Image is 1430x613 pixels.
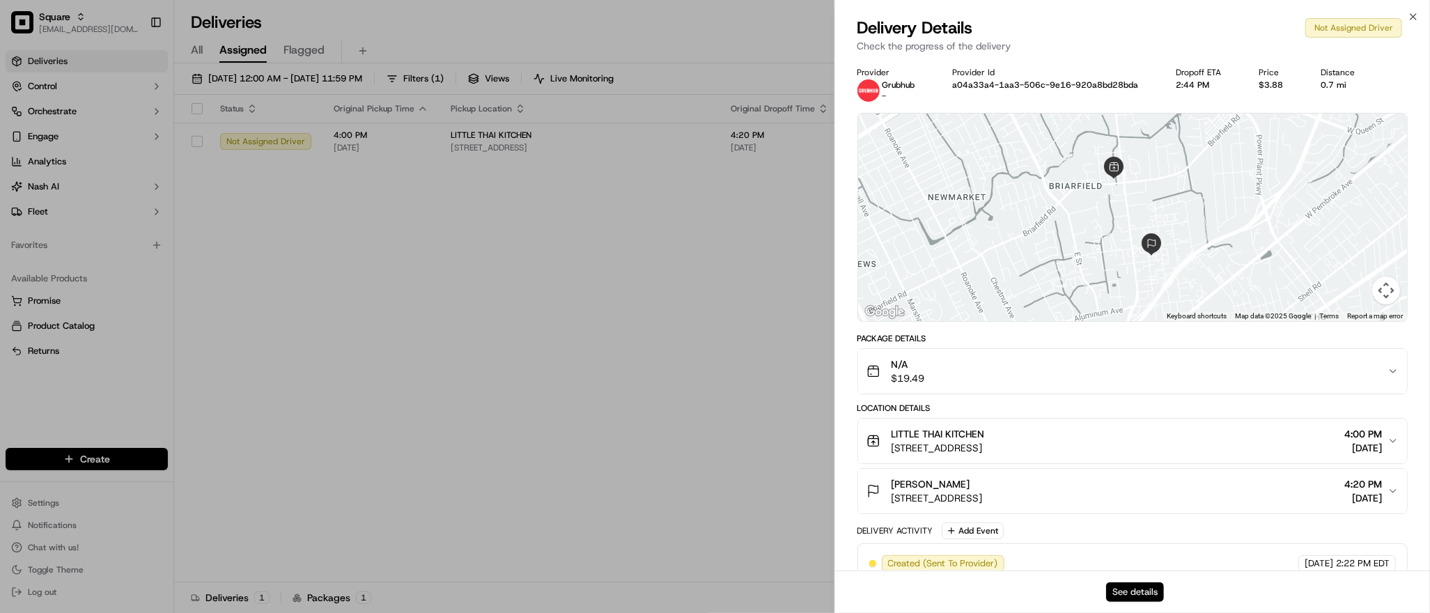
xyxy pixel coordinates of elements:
div: Delivery Activity [857,525,933,536]
div: Start new chat [47,133,228,147]
a: Report a map error [1347,312,1403,320]
img: Google [862,303,908,321]
a: 📗Knowledge Base [8,196,112,222]
button: N/A$19.49 [858,349,1407,394]
div: Package Details [857,333,1408,344]
div: Location Details [857,403,1408,414]
span: Created (Sent To Provider) [888,557,998,570]
span: Pylon [139,236,169,247]
div: $3.88 [1259,79,1298,91]
img: 1736555255976-a54dd68f-1ca7-489b-9aae-adbdc363a1c4 [14,133,39,158]
div: 📗 [14,203,25,215]
button: Start new chat [237,137,254,154]
span: LITTLE THAI KITCHEN [892,427,985,441]
button: Add Event [942,522,1004,539]
button: a04a33a4-1aa3-506c-9e16-920a8bd28bda [952,79,1138,91]
button: LITTLE THAI KITCHEN[STREET_ADDRESS]4:00 PM[DATE] [858,419,1407,463]
div: We're available if you need us! [47,147,176,158]
span: Map data ©2025 Google [1235,312,1311,320]
span: $19.49 [892,371,925,385]
span: - [883,91,887,102]
div: Dropoff ETA [1176,67,1236,78]
a: Terms (opens in new tab) [1319,312,1339,320]
div: 2:44 PM [1176,79,1236,91]
div: Distance [1321,67,1370,78]
div: 0.7 mi [1321,79,1370,91]
button: Map camera controls [1372,277,1400,304]
div: Price [1259,67,1298,78]
span: [DATE] [1344,491,1382,505]
p: Check the progress of the delivery [857,39,1408,53]
div: Provider [857,67,931,78]
span: 2:22 PM EDT [1336,557,1390,570]
a: 💻API Documentation [112,196,229,222]
a: Open this area in Google Maps (opens a new window) [862,303,908,321]
button: Keyboard shortcuts [1167,311,1227,321]
img: 5e692f75ce7d37001a5d71f1 [857,79,880,102]
span: Delivery Details [857,17,973,39]
div: 💻 [118,203,129,215]
p: Welcome 👋 [14,56,254,78]
p: Grubhub [883,79,915,91]
button: See details [1106,582,1164,602]
span: 4:00 PM [1344,427,1382,441]
a: Powered byPylon [98,235,169,247]
span: 4:20 PM [1344,477,1382,491]
span: [STREET_ADDRESS] [892,491,983,505]
img: Nash [14,14,42,42]
button: [PERSON_NAME][STREET_ADDRESS]4:20 PM[DATE] [858,469,1407,513]
input: Got a question? Start typing here... [36,90,251,104]
span: [PERSON_NAME] [892,477,970,491]
div: Provider Id [952,67,1153,78]
span: [DATE] [1344,441,1382,455]
span: API Documentation [132,202,224,216]
span: Knowledge Base [28,202,107,216]
span: [STREET_ADDRESS] [892,441,985,455]
span: N/A [892,357,925,371]
span: [DATE] [1305,557,1333,570]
